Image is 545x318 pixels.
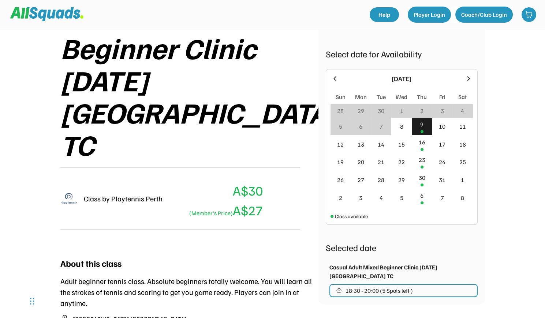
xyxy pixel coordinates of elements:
[420,120,423,129] div: 9
[400,122,403,131] div: 8
[189,209,233,217] font: (Member's Price)
[326,47,478,60] div: Select date for Availability
[10,7,83,21] img: Squad%20Logo.svg
[417,92,427,101] div: Thu
[335,212,368,220] div: Class available
[420,191,423,200] div: 6
[60,257,122,270] div: About this class
[419,173,425,182] div: 30
[419,138,425,147] div: 16
[398,158,405,166] div: 22
[233,181,263,200] div: A$30
[336,92,346,101] div: Sun
[337,140,344,149] div: 12
[439,158,445,166] div: 24
[461,175,464,184] div: 1
[459,122,466,131] div: 11
[60,190,78,207] img: playtennis%20blue%20logo%201.png
[326,241,478,254] div: Selected date
[458,92,467,101] div: Sat
[60,276,318,308] div: Adult beginner tennis class. Absolute beginners totally welcome. You will learn all the strokes o...
[461,193,464,202] div: 8
[441,106,444,115] div: 3
[398,175,405,184] div: 29
[359,193,362,202] div: 3
[187,200,263,220] div: A$27
[378,140,384,149] div: 14
[396,92,407,101] div: Wed
[378,106,384,115] div: 30
[378,175,384,184] div: 28
[439,140,445,149] div: 17
[337,158,344,166] div: 19
[358,140,364,149] div: 13
[329,263,478,280] div: Casual Adult Mixed Beginner Clinic [DATE] [GEOGRAPHIC_DATA] TC
[337,106,344,115] div: 28
[380,193,383,202] div: 4
[408,7,451,23] button: Player Login
[400,106,403,115] div: 1
[346,288,413,294] span: 18:30 - 20:00 (5 Spots left )
[420,106,423,115] div: 2
[84,193,163,204] div: Class by Playtennis Perth
[378,158,384,166] div: 21
[370,7,399,22] a: Help
[459,140,466,149] div: 18
[358,106,364,115] div: 29
[339,122,342,131] div: 5
[439,92,445,101] div: Fri
[419,155,425,164] div: 23
[439,122,445,131] div: 10
[329,284,478,297] button: 18:30 - 20:00 (5 Spots left )
[343,74,460,84] div: [DATE]
[355,92,367,101] div: Mon
[377,92,386,101] div: Tue
[337,175,344,184] div: 26
[400,193,403,202] div: 5
[358,158,364,166] div: 20
[339,193,342,202] div: 2
[455,7,513,23] button: Coach/Club Login
[359,122,362,131] div: 6
[380,122,383,131] div: 7
[358,175,364,184] div: 27
[461,106,464,115] div: 4
[398,140,405,149] div: 15
[441,193,444,202] div: 7
[525,11,533,18] img: shopping-cart-01%20%281%29.svg
[439,175,445,184] div: 31
[459,158,466,166] div: 25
